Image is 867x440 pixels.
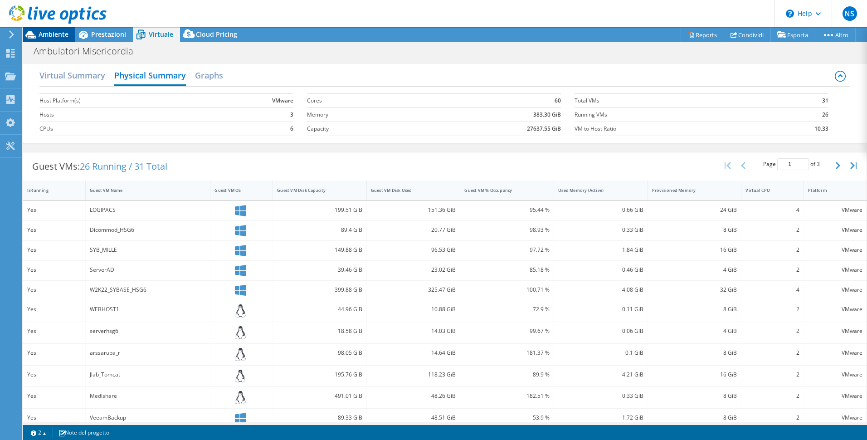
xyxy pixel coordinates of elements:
[724,28,771,42] a: Condividi
[27,245,81,255] div: Yes
[90,187,195,193] div: Guest VM Name
[27,205,81,215] div: Yes
[808,245,862,255] div: VMware
[652,304,737,314] div: 8 GiB
[745,187,789,193] div: Virtual CPU
[277,304,362,314] div: 44.96 GiB
[533,110,561,119] b: 383.30 GiB
[808,348,862,358] div: VMware
[808,225,862,235] div: VMware
[558,265,643,275] div: 0.46 GiB
[745,348,799,358] div: 2
[652,187,726,193] div: Provisioned Memory
[371,304,456,314] div: 10.88 GiB
[90,370,206,380] div: Jlab_Tomcat
[90,413,206,423] div: VeeamBackup
[27,370,81,380] div: Yes
[808,187,852,193] div: Platform
[681,28,724,42] a: Reports
[808,370,862,380] div: VMware
[652,245,737,255] div: 16 GiB
[652,348,737,358] div: 8 GiB
[91,30,126,39] span: Prestazioni
[277,205,362,215] div: 199.51 GiB
[90,304,206,314] div: WEBHOST1
[277,326,362,336] div: 18.58 GiB
[196,30,237,39] span: Cloud Pricing
[39,30,68,39] span: Ambiente
[464,391,550,401] div: 182.51 %
[307,124,418,133] label: Capacity
[277,187,351,193] div: Guest VM Disk Capacity
[652,285,737,295] div: 32 GiB
[814,124,828,133] b: 10.33
[558,205,643,215] div: 0.66 GiB
[464,370,550,380] div: 89.9 %
[777,158,809,170] input: jump to page
[822,96,828,105] b: 31
[307,96,418,105] label: Cores
[652,205,737,215] div: 24 GiB
[39,110,213,119] label: Hosts
[843,6,857,21] span: NS
[371,187,445,193] div: Guest VM Disk Used
[114,66,186,86] h2: Physical Summary
[371,265,456,275] div: 23.02 GiB
[277,391,362,401] div: 491.01 GiB
[786,10,794,18] svg: \n
[371,245,456,255] div: 96.53 GiB
[763,158,820,170] span: Page of
[90,245,206,255] div: SYB_MILLE
[745,285,799,295] div: 4
[575,96,769,105] label: Total VMs
[90,326,206,336] div: serverhsg6
[27,413,81,423] div: Yes
[90,225,206,235] div: Dicommod_HSG6
[745,265,799,275] div: 2
[24,427,53,438] a: 2
[808,326,862,336] div: VMware
[652,391,737,401] div: 8 GiB
[464,304,550,314] div: 72.9 %
[558,285,643,295] div: 4.08 GiB
[23,152,176,181] div: Guest VMs:
[290,110,293,119] b: 3
[195,66,223,84] h2: Graphs
[652,370,737,380] div: 16 GiB
[277,265,362,275] div: 39.46 GiB
[652,265,737,275] div: 4 GiB
[527,124,561,133] b: 27637.55 GiB
[90,205,206,215] div: LOGIPACS
[90,285,206,295] div: W2K22_SYBASE_HSG6
[745,304,799,314] div: 2
[652,225,737,235] div: 8 GiB
[464,265,550,275] div: 85.18 %
[464,245,550,255] div: 97.72 %
[27,225,81,235] div: Yes
[277,370,362,380] div: 195.76 GiB
[558,348,643,358] div: 0.1 GiB
[90,348,206,358] div: arssaruba_r
[770,28,815,42] a: Esporta
[214,187,258,193] div: Guest VM OS
[277,348,362,358] div: 98.05 GiB
[745,326,799,336] div: 2
[745,225,799,235] div: 2
[745,370,799,380] div: 2
[90,391,206,401] div: Medishare
[371,370,456,380] div: 118.23 GiB
[464,225,550,235] div: 98.93 %
[822,110,828,119] b: 26
[745,413,799,423] div: 2
[371,413,456,423] div: 48.51 GiB
[371,205,456,215] div: 151.36 GiB
[575,124,769,133] label: VM to Host Ratio
[558,245,643,255] div: 1.84 GiB
[808,265,862,275] div: VMware
[558,370,643,380] div: 4.21 GiB
[652,413,737,423] div: 8 GiB
[464,348,550,358] div: 181.37 %
[745,245,799,255] div: 2
[277,285,362,295] div: 399.88 GiB
[745,391,799,401] div: 2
